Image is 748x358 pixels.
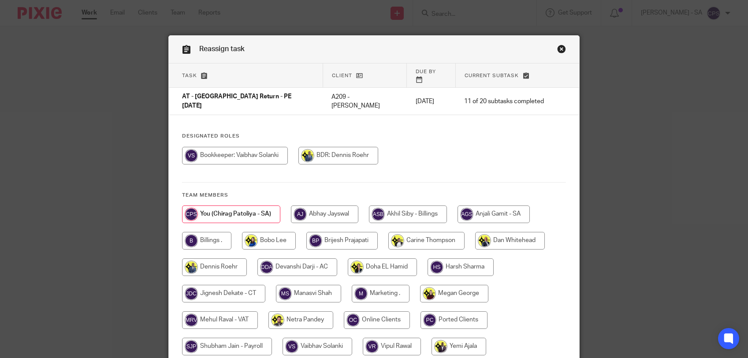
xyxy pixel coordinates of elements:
h4: Designated Roles [182,133,566,140]
p: [DATE] [416,97,447,106]
span: Task [182,73,197,78]
p: A209 - [PERSON_NAME] [331,93,398,111]
span: Reassign task [199,45,245,52]
span: Client [332,73,352,78]
a: Close this dialog window [557,45,566,56]
span: Due by [416,69,436,74]
span: Current subtask [465,73,519,78]
span: AT - [GEOGRAPHIC_DATA] Return - PE [DATE] [182,94,291,109]
td: 11 of 20 subtasks completed [455,88,553,115]
h4: Team members [182,192,566,199]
